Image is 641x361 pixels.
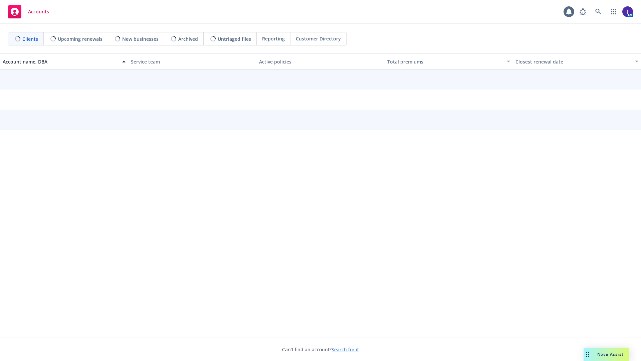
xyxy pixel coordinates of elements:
[597,351,624,357] span: Nova Assist
[592,5,605,18] a: Search
[622,6,633,17] img: photo
[28,9,49,14] span: Accounts
[256,53,385,70] button: Active policies
[296,35,341,42] span: Customer Directory
[607,5,620,18] a: Switch app
[584,348,629,361] button: Nova Assist
[3,58,118,65] div: Account name, DBA
[584,348,592,361] div: Drag to move
[259,58,382,65] div: Active policies
[131,58,254,65] div: Service team
[576,5,590,18] a: Report a Bug
[262,35,285,42] span: Reporting
[5,2,52,21] a: Accounts
[218,35,251,42] span: Untriaged files
[178,35,198,42] span: Archived
[515,58,631,65] div: Closest renewal date
[387,58,503,65] div: Total premiums
[58,35,102,42] span: Upcoming renewals
[122,35,159,42] span: New businesses
[332,346,359,353] a: Search for it
[282,346,359,353] span: Can't find an account?
[513,53,641,70] button: Closest renewal date
[385,53,513,70] button: Total premiums
[22,35,38,42] span: Clients
[128,53,256,70] button: Service team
